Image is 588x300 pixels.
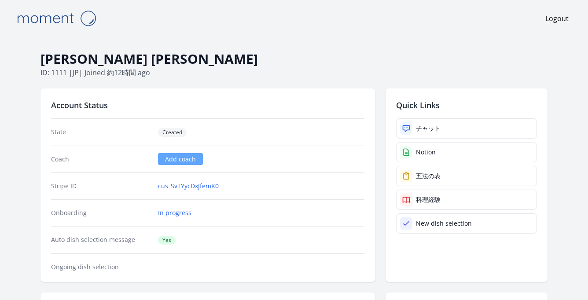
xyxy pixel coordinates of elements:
[545,13,569,24] a: Logout
[416,148,436,157] div: Notion
[396,118,537,139] a: チャット
[158,128,187,137] span: Created
[416,219,472,228] div: New dish selection
[158,209,191,217] a: In progress
[51,209,151,217] dt: Onboarding
[396,190,537,210] a: 料理経験
[416,124,441,133] div: チャット
[51,235,151,245] dt: Auto dish selection message
[158,182,219,190] a: cus_SvTYycDxJfemK0
[51,99,364,111] h2: Account Status
[396,213,537,234] a: New dish selection
[396,166,537,186] a: 五法の表
[73,68,79,77] span: jp
[51,155,151,164] dt: Coach
[158,236,176,245] span: Yes
[51,128,151,137] dt: State
[51,263,151,271] dt: Ongoing dish selection
[40,51,548,67] h1: [PERSON_NAME] [PERSON_NAME]
[12,7,100,29] img: Moment
[396,99,537,111] h2: Quick Links
[40,67,548,78] p: ID: 1111 | | Joined 約12時間 ago
[416,195,441,204] div: 料理経験
[416,172,441,180] div: 五法の表
[51,182,151,190] dt: Stripe ID
[158,153,203,165] a: Add coach
[396,142,537,162] a: Notion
